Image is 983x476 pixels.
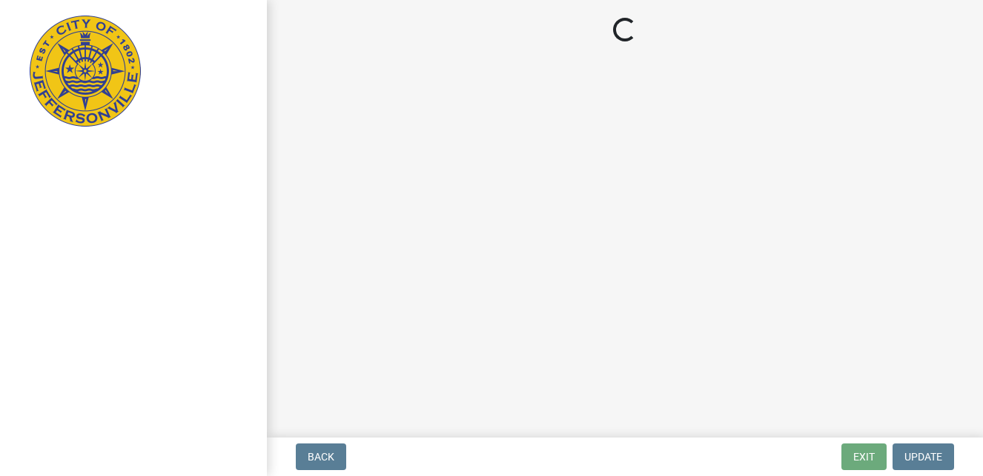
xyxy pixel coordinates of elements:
img: City of Jeffersonville, Indiana [30,16,141,127]
span: Update [904,451,942,463]
button: Back [296,443,346,470]
span: Back [308,451,334,463]
button: Exit [841,443,887,470]
button: Update [893,443,954,470]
